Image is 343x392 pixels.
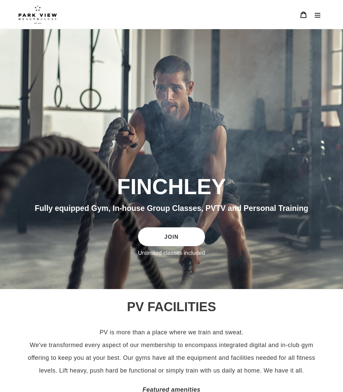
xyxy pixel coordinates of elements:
span: Fully equipped Gym, In-house Group Classes, PVTV and Personal Training [35,204,308,213]
a: JOIN [138,227,205,246]
img: Park view health clubs is a gym near you. [18,5,57,24]
p: PV is more than a place where we train and sweat. We've transformed every aspect of our membershi... [18,326,325,377]
label: Unlimited classes included [138,249,205,257]
h2: PV FACILITIES [18,299,325,315]
h2: FINCHLEY [18,174,325,200]
button: Menu [311,7,325,22]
